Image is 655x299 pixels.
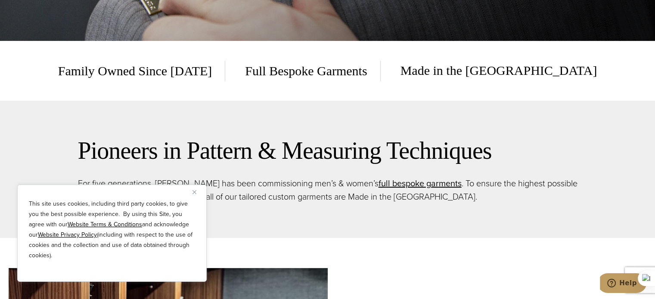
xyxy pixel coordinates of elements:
[388,60,597,81] span: Made in the [GEOGRAPHIC_DATA]
[38,230,97,239] a: Website Privacy Policy
[78,135,577,166] h2: Pioneers in Pattern & Measuring Techniques
[29,199,195,261] p: This site uses cookies, including third party cookies, to give you the best possible experience. ...
[58,61,225,81] span: Family Owned Since [DATE]
[600,273,646,295] iframe: Opens a widget where you can chat to one of our agents
[192,187,203,197] button: Close
[232,61,380,81] span: Full Bespoke Garments
[78,177,577,203] p: For five generations, [PERSON_NAME] has been commissioning men’s & women’s . To ensure the highes...
[379,177,462,190] a: full bespoke garments
[68,220,142,229] a: Website Terms & Conditions
[192,190,196,194] img: Close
